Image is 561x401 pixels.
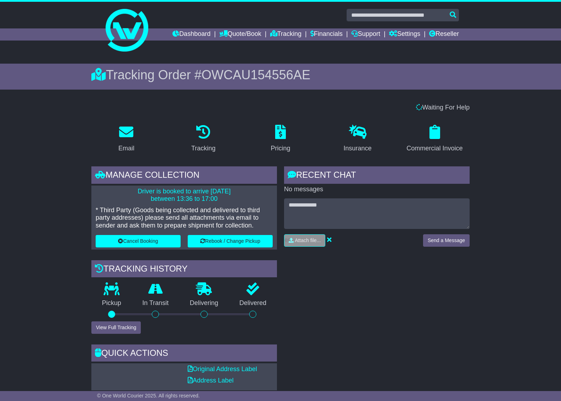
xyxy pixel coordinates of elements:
p: In Transit [132,299,180,307]
div: Tracking history [91,260,277,279]
a: Pricing [266,122,295,156]
a: Reseller [429,28,459,41]
div: Tracking Order # [91,67,470,82]
div: Manage collection [91,166,277,186]
div: Pricing [271,144,290,153]
div: RECENT CHAT [284,166,470,186]
div: Email [118,144,134,153]
button: Cancel Booking [96,235,181,247]
a: Insurance [339,122,376,156]
div: Waiting For Help [88,104,473,112]
a: Email [114,122,139,156]
a: Settings [389,28,420,41]
div: Commercial Invoice [407,144,463,153]
a: Original Address Label [188,365,257,373]
button: View Full Tracking [91,321,141,334]
a: Support [351,28,380,41]
button: Send a Message [423,234,470,247]
p: No messages [284,186,470,193]
a: Tracking [270,28,301,41]
span: © One World Courier 2025. All rights reserved. [97,393,200,399]
p: Delivered [229,299,277,307]
p: * Third Party (Goods being collected and delivered to third party addresses) please send all atta... [96,207,273,230]
p: Delivering [179,299,229,307]
a: Commercial Invoice [402,122,467,156]
div: Insurance [343,144,372,153]
p: Driver is booked to arrive [DATE] between 13:36 to 17:00 [96,188,273,203]
a: Financials [310,28,343,41]
div: Quick Actions [91,344,277,364]
div: Tracking [191,144,215,153]
a: Address Label [188,377,234,384]
a: Dashboard [172,28,210,41]
button: Rebook / Change Pickup [188,235,273,247]
a: Quote/Book [219,28,261,41]
p: Pickup [91,299,132,307]
a: Tracking [187,122,220,156]
span: OWCAU154556AE [202,68,310,82]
